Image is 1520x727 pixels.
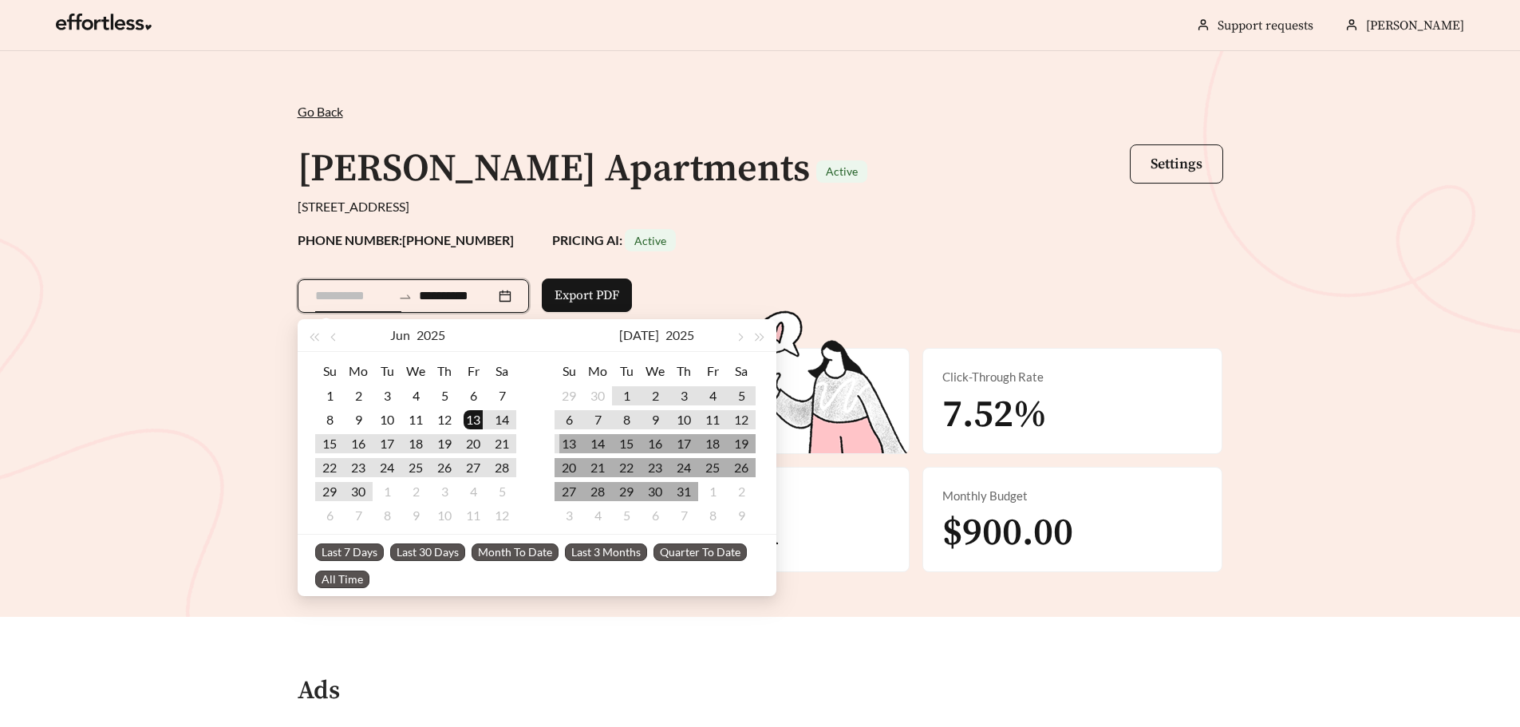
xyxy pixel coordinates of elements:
[492,458,511,477] div: 28
[588,458,607,477] div: 21
[344,456,373,480] td: 2025-06-23
[669,384,698,408] td: 2025-07-03
[401,480,430,504] td: 2025-07-02
[583,384,612,408] td: 2025-06-30
[674,506,693,525] div: 7
[464,410,483,429] div: 13
[488,504,516,527] td: 2025-07-12
[826,164,858,178] span: Active
[612,480,641,504] td: 2025-07-29
[488,432,516,456] td: 2025-06-21
[320,410,339,429] div: 8
[617,386,636,405] div: 1
[669,408,698,432] td: 2025-07-10
[565,543,647,561] span: Last 3 Months
[727,480,756,504] td: 2025-08-02
[349,386,368,405] div: 2
[320,434,339,453] div: 15
[459,480,488,504] td: 2025-07-04
[646,506,665,525] div: 6
[727,432,756,456] td: 2025-07-19
[464,458,483,477] div: 27
[674,482,693,501] div: 31
[703,482,722,501] div: 1
[1366,18,1464,34] span: [PERSON_NAME]
[555,480,583,504] td: 2025-07-27
[665,319,694,351] button: 2025
[315,571,369,588] span: All Time
[492,386,511,405] div: 7
[349,434,368,453] div: 16
[559,410,578,429] div: 6
[727,456,756,480] td: 2025-07-26
[698,432,727,456] td: 2025-07-18
[320,506,339,525] div: 6
[373,432,401,456] td: 2025-06-17
[430,504,459,527] td: 2025-07-10
[464,434,483,453] div: 20
[315,456,344,480] td: 2025-06-22
[555,358,583,384] th: Su
[669,480,698,504] td: 2025-07-31
[401,384,430,408] td: 2025-06-04
[727,384,756,408] td: 2025-07-05
[583,480,612,504] td: 2025-07-28
[430,408,459,432] td: 2025-06-12
[583,408,612,432] td: 2025-07-07
[430,358,459,384] th: Th
[298,678,340,705] h4: Ads
[406,410,425,429] div: 11
[641,456,669,480] td: 2025-07-23
[674,458,693,477] div: 24
[406,458,425,477] div: 25
[617,410,636,429] div: 8
[612,384,641,408] td: 2025-07-01
[349,410,368,429] div: 9
[435,482,454,501] div: 3
[612,504,641,527] td: 2025-08-05
[1151,155,1202,173] span: Settings
[583,432,612,456] td: 2025-07-14
[430,456,459,480] td: 2025-06-26
[588,506,607,525] div: 4
[344,358,373,384] th: Mo
[732,410,751,429] div: 12
[555,286,619,305] span: Export PDF
[459,384,488,408] td: 2025-06-06
[588,482,607,501] div: 28
[488,358,516,384] th: Sa
[698,504,727,527] td: 2025-08-08
[641,384,669,408] td: 2025-07-02
[669,456,698,480] td: 2025-07-24
[583,504,612,527] td: 2025-08-04
[435,458,454,477] div: 26
[373,480,401,504] td: 2025-07-01
[583,358,612,384] th: Mo
[555,384,583,408] td: 2025-06-29
[373,384,401,408] td: 2025-06-03
[398,290,413,304] span: swap-right
[646,386,665,405] div: 2
[320,482,339,501] div: 29
[732,506,751,525] div: 9
[492,506,511,525] div: 12
[612,432,641,456] td: 2025-07-15
[559,506,578,525] div: 3
[641,480,669,504] td: 2025-07-30
[617,482,636,501] div: 29
[669,358,698,384] th: Th
[373,408,401,432] td: 2025-06-10
[617,458,636,477] div: 22
[401,504,430,527] td: 2025-07-09
[698,384,727,408] td: 2025-07-04
[435,410,454,429] div: 12
[942,487,1202,505] div: Monthly Budget
[464,386,483,405] div: 6
[315,408,344,432] td: 2025-06-08
[674,434,693,453] div: 17
[942,391,1047,439] span: 7.52%
[612,456,641,480] td: 2025-07-22
[464,506,483,525] div: 11
[703,458,722,477] div: 25
[619,319,659,351] button: [DATE]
